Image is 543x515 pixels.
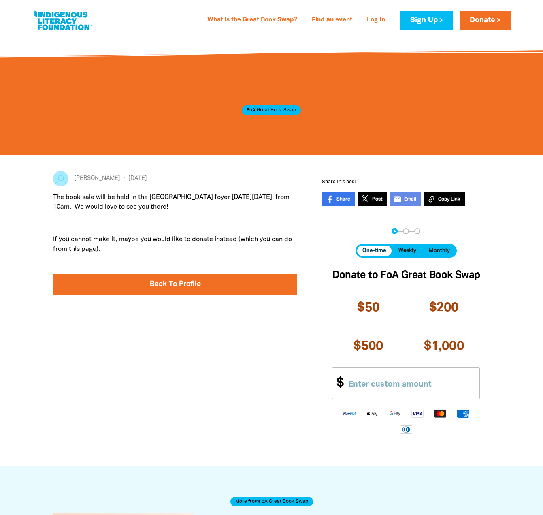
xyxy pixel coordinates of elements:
button: One-time [357,246,392,256]
img: Diners Club logo [395,425,417,434]
p: The book sale will be held in the [GEOGRAPHIC_DATA] foyer [DATE][DATE], from 10am. We would love ... [53,192,298,212]
span: More from FoA Great Book Swap [230,497,313,506]
a: Post [358,192,387,206]
button: Navigate to step 2 of 3 to enter your details [403,228,409,234]
button: Weekly [393,246,422,256]
input: Enter custom amount [341,368,479,399]
button: Navigate to step 3 of 3 to enter your payment details [414,228,420,234]
span: $200 [429,302,459,314]
h2: Donate to FoA Great Book Swap [332,267,480,284]
button: $50 [332,290,405,325]
span: $1,000 [424,340,464,352]
p: If you cannot make it, maybe you would like to donate instead (which you can do from this page). [53,235,298,254]
i: email [393,195,402,203]
button: Navigate to step 1 of 3 to enter your donation amount [392,228,398,234]
span: Weekly [398,248,416,253]
span: $50 [357,302,379,314]
a: Donate [460,11,511,30]
span: $ [332,368,344,399]
img: Mastercard logo [429,409,451,418]
a: Find an event [307,14,357,27]
span: One-time [362,248,386,253]
a: Share [322,192,355,206]
span: Share this post [322,180,356,184]
button: Monthly [423,246,455,256]
span: Share [336,196,350,203]
a: Log In [362,14,390,27]
button: Copy Link [424,192,465,206]
div: Donation frequency [356,244,457,257]
span: Monthly [429,248,450,253]
span: [DATE] [120,174,147,183]
button: $1,000 [408,329,480,364]
a: Back To Profile [53,274,298,295]
button: $500 [332,329,405,364]
span: Email [404,196,416,203]
a: emailEmail [390,192,421,206]
img: Paypal logo [338,409,361,418]
img: Google Pay logo [383,409,406,418]
img: Visa logo [406,409,429,418]
a: What is the Great Book Swap? [202,14,302,27]
span: $500 [353,340,383,352]
button: $200 [408,290,480,325]
a: Sign Up [400,11,453,30]
div: Available payment methods [332,402,480,440]
img: Apple Pay logo [361,409,383,418]
span: FoA Great Book Swap [242,105,301,115]
span: Post [372,196,382,203]
span: Copy Link [438,196,460,203]
img: American Express logo [451,409,474,418]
